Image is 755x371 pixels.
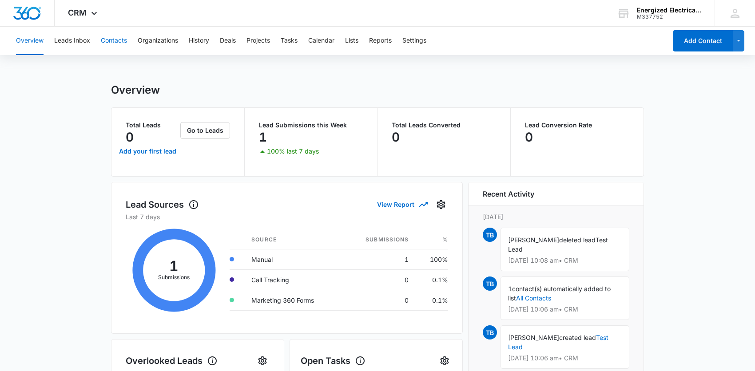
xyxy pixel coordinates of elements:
[508,334,559,341] span: [PERSON_NAME]
[508,257,622,264] p: [DATE] 10:08 am • CRM
[416,269,448,290] td: 0.1%
[637,7,702,14] div: account name
[255,354,270,368] button: Settings
[180,122,230,139] button: Go to Leads
[126,354,218,367] h1: Overlooked Leads
[508,285,611,302] span: contact(s) automatically added to list
[126,130,134,144] p: 0
[559,236,596,244] span: deleted lead
[516,294,551,302] a: All Contacts
[342,269,416,290] td: 0
[308,27,334,55] button: Calendar
[342,230,416,249] th: Submissions
[101,27,127,55] button: Contacts
[483,212,629,221] p: [DATE]
[244,290,342,310] td: Marketing 360 Forms
[345,27,358,55] button: Lists
[259,130,267,144] p: 1
[281,27,298,55] button: Tasks
[244,249,342,269] td: Manual
[54,27,90,55] button: Leads Inbox
[301,354,366,367] h1: Open Tasks
[392,130,400,144] p: 0
[126,122,179,128] p: Total Leads
[483,325,497,339] span: TB
[416,249,448,269] td: 100%
[259,122,363,128] p: Lead Submissions this Week
[437,354,452,368] button: Settings
[377,197,427,212] button: View Report
[392,122,496,128] p: Total Leads Converted
[267,148,319,154] p: 100% last 7 days
[16,27,44,55] button: Overview
[637,14,702,20] div: account id
[342,290,416,310] td: 0
[483,276,497,291] span: TB
[508,285,512,292] span: 1
[126,212,448,221] p: Last 7 days
[508,306,622,312] p: [DATE] 10:06 am • CRM
[244,269,342,290] td: Call Tracking
[138,27,178,55] button: Organizations
[416,290,448,310] td: 0.1%
[369,27,392,55] button: Reports
[117,141,179,162] a: Add your first lead
[508,236,559,244] span: [PERSON_NAME]
[244,230,342,249] th: Source
[402,27,426,55] button: Settings
[525,130,533,144] p: 0
[180,126,230,134] a: Go to Leads
[189,27,209,55] button: History
[483,228,497,242] span: TB
[126,198,199,211] h1: Lead Sources
[525,122,630,128] p: Lead Conversion Rate
[483,189,534,199] h6: Recent Activity
[673,30,733,51] button: Add Contact
[68,8,87,17] span: CRM
[111,83,160,97] h1: Overview
[416,230,448,249] th: %
[342,249,416,269] td: 1
[220,27,236,55] button: Deals
[508,355,622,361] p: [DATE] 10:06 am • CRM
[434,197,448,212] button: Settings
[559,334,596,341] span: created lead
[246,27,270,55] button: Projects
